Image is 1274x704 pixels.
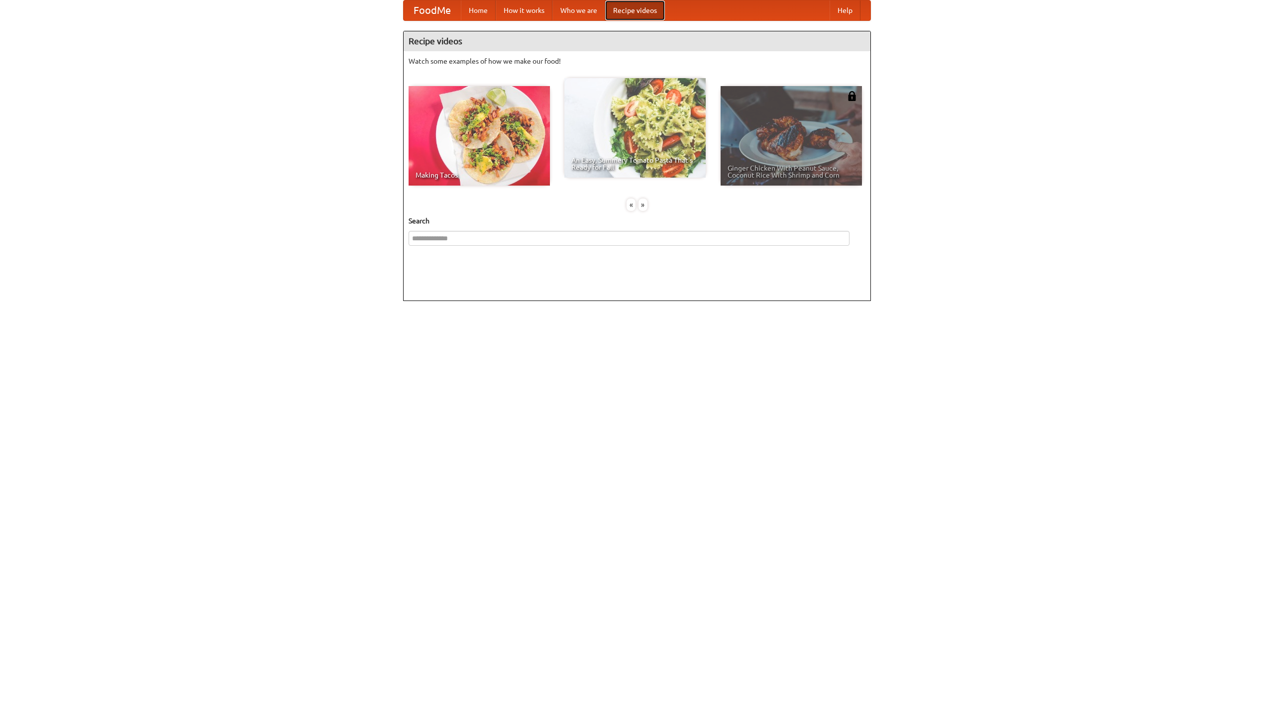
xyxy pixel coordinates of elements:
h5: Search [409,216,865,226]
img: 483408.png [847,91,857,101]
a: FoodMe [404,0,461,20]
span: Making Tacos [416,172,543,179]
h4: Recipe videos [404,31,870,51]
p: Watch some examples of how we make our food! [409,56,865,66]
a: Who we are [552,0,605,20]
div: » [638,199,647,211]
a: How it works [496,0,552,20]
a: Help [830,0,860,20]
a: Recipe videos [605,0,665,20]
a: Home [461,0,496,20]
a: Making Tacos [409,86,550,186]
div: « [627,199,636,211]
a: An Easy, Summery Tomato Pasta That's Ready for Fall [564,78,706,178]
span: An Easy, Summery Tomato Pasta That's Ready for Fall [571,157,699,171]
